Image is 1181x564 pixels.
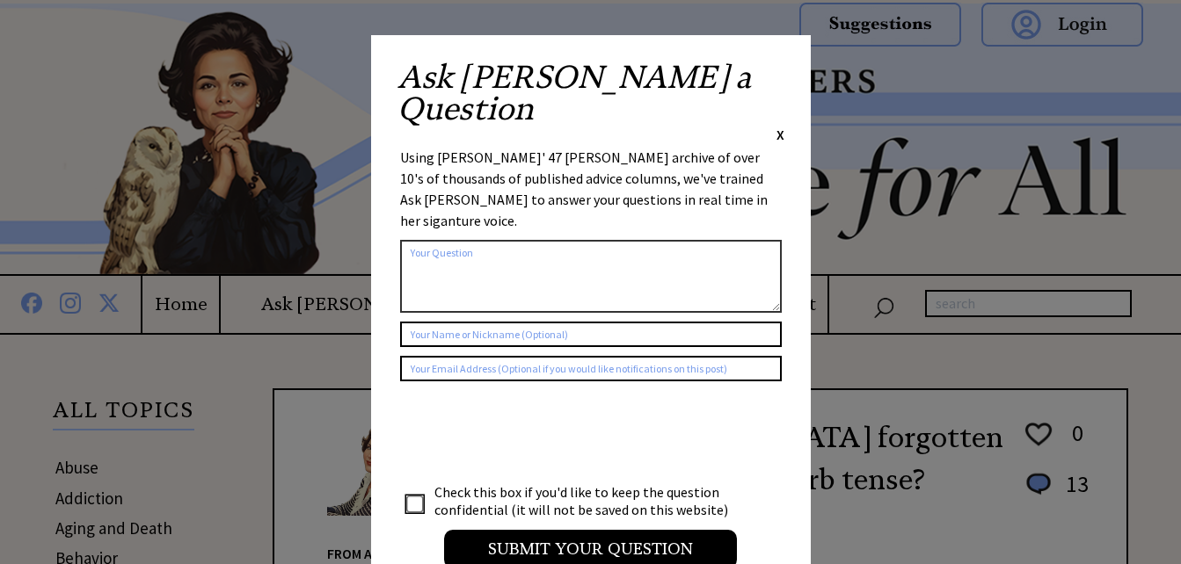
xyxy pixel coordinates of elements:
input: Your Name or Nickname (Optional) [400,322,782,347]
td: Check this box if you'd like to keep the question confidential (it will not be saved on this webs... [434,482,745,519]
input: Your Email Address (Optional if you would like notifications on this post) [400,356,782,381]
iframe: reCAPTCHA [400,399,667,467]
span: X [776,126,784,143]
h2: Ask [PERSON_NAME] a Question [397,61,784,125]
div: Using [PERSON_NAME]' 47 [PERSON_NAME] archive of over 10's of thousands of published advice colum... [400,147,782,231]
